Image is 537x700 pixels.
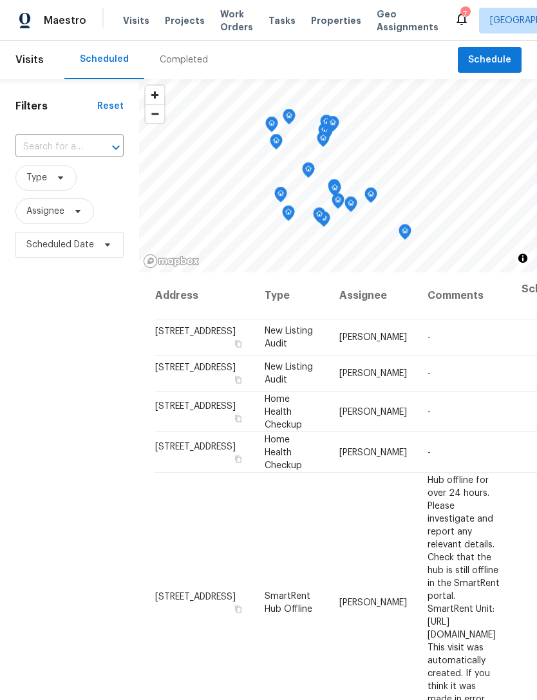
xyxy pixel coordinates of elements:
[339,598,407,607] span: [PERSON_NAME]
[232,603,244,614] button: Copy Address
[339,333,407,342] span: [PERSON_NAME]
[417,272,511,319] th: Comments
[460,8,469,21] div: 7
[468,52,511,68] span: Schedule
[265,117,278,137] div: Map marker
[332,193,344,213] div: Map marker
[302,162,315,182] div: Map marker
[274,187,287,207] div: Map marker
[317,131,330,151] div: Map marker
[364,187,377,207] div: Map marker
[155,592,236,601] span: [STREET_ADDRESS]
[339,448,407,457] span: [PERSON_NAME]
[15,100,97,113] h1: Filters
[232,412,244,424] button: Copy Address
[377,8,438,33] span: Geo Assignments
[283,109,296,129] div: Map marker
[318,123,331,143] div: Map marker
[15,46,44,74] span: Visits
[268,16,296,25] span: Tasks
[428,369,431,378] span: -
[146,104,164,123] button: Zoom out
[232,453,244,464] button: Copy Address
[311,14,361,27] span: Properties
[160,53,208,66] div: Completed
[26,205,64,218] span: Assignee
[155,272,254,319] th: Address
[265,363,313,384] span: New Listing Audit
[329,272,417,319] th: Assignee
[232,338,244,350] button: Copy Address
[15,137,88,157] input: Search for an address...
[232,374,244,386] button: Copy Address
[339,369,407,378] span: [PERSON_NAME]
[320,115,333,135] div: Map marker
[146,105,164,123] span: Zoom out
[265,435,302,469] span: Home Health Checkup
[44,14,86,27] span: Maestro
[339,407,407,416] span: [PERSON_NAME]
[146,86,164,104] button: Zoom in
[313,207,326,227] div: Map marker
[265,591,312,613] span: SmartRent Hub Offline
[328,181,341,201] div: Map marker
[270,134,283,154] div: Map marker
[97,100,124,113] div: Reset
[265,326,313,348] span: New Listing Audit
[26,238,94,251] span: Scheduled Date
[155,401,236,410] span: [STREET_ADDRESS]
[519,251,527,265] span: Toggle attribution
[155,442,236,451] span: [STREET_ADDRESS]
[155,327,236,336] span: [STREET_ADDRESS]
[515,251,531,266] button: Toggle attribution
[80,53,129,66] div: Scheduled
[428,333,431,342] span: -
[26,171,47,184] span: Type
[399,224,411,244] div: Map marker
[282,205,295,225] div: Map marker
[220,8,253,33] span: Work Orders
[265,394,302,429] span: Home Health Checkup
[428,407,431,416] span: -
[143,254,200,269] a: Mapbox homepage
[165,14,205,27] span: Projects
[328,179,341,199] div: Map marker
[155,363,236,372] span: [STREET_ADDRESS]
[428,448,431,457] span: -
[123,14,149,27] span: Visits
[254,272,329,319] th: Type
[458,47,522,73] button: Schedule
[107,138,125,156] button: Open
[326,116,339,136] div: Map marker
[344,196,357,216] div: Map marker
